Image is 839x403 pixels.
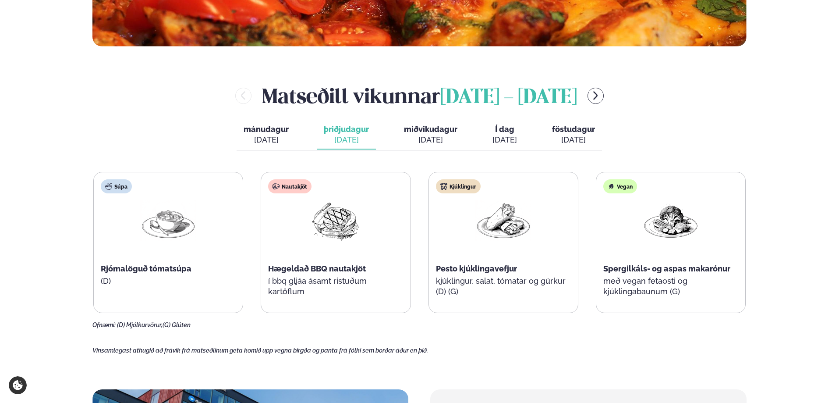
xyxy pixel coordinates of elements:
p: með vegan fetaosti og kjúklingabaunum (G) [603,276,738,297]
span: Spergilkáls- og aspas makarónur [603,264,730,273]
button: þriðjudagur [DATE] [317,121,376,150]
button: menu-btn-right [588,88,604,104]
span: miðvikudagur [404,125,457,134]
div: Nautakjöt [268,179,312,193]
button: mánudagur [DATE] [237,121,296,150]
p: kjúklingur, salat, tómatar og gúrkur (D) (G) [436,276,571,297]
img: Soup.png [140,200,196,241]
img: chicken.svg [440,183,447,190]
img: beef.svg [273,183,280,190]
span: [DATE] - [DATE] [440,88,577,107]
span: Hægeldað BBQ nautakjöt [268,264,366,273]
span: föstudagur [552,125,595,134]
button: Í dag [DATE] [485,121,524,150]
a: Cookie settings [9,376,27,394]
h2: Matseðill vikunnar [262,82,577,110]
div: Kjúklingur [436,179,481,193]
span: Vinsamlegast athugið að frávik frá matseðlinum geta komið upp vegna birgða og panta frá fólki sem... [92,347,428,354]
span: Í dag [492,124,517,135]
span: mánudagur [244,125,289,134]
span: (D) Mjólkurvörur, [117,321,163,328]
div: Vegan [603,179,637,193]
div: [DATE] [404,135,457,145]
span: Rjómalöguð tómatsúpa [101,264,191,273]
button: föstudagur [DATE] [545,121,602,150]
p: í bbq gljáa ásamt ristuðum kartöflum [268,276,403,297]
span: Ofnæmi: [92,321,116,328]
img: Vegan.svg [608,183,615,190]
div: Súpa [101,179,132,193]
button: miðvikudagur [DATE] [397,121,464,150]
img: Wraps.png [475,200,531,241]
span: Pesto kjúklingavefjur [436,264,517,273]
img: Vegan.png [643,200,699,241]
div: [DATE] [324,135,369,145]
span: þriðjudagur [324,125,369,134]
div: [DATE] [492,135,517,145]
span: (G) Glúten [163,321,191,328]
div: [DATE] [552,135,595,145]
img: soup.svg [105,183,112,190]
p: (D) [101,276,236,286]
button: menu-btn-left [235,88,251,104]
div: [DATE] [244,135,289,145]
img: Beef-Meat.png [308,200,364,241]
